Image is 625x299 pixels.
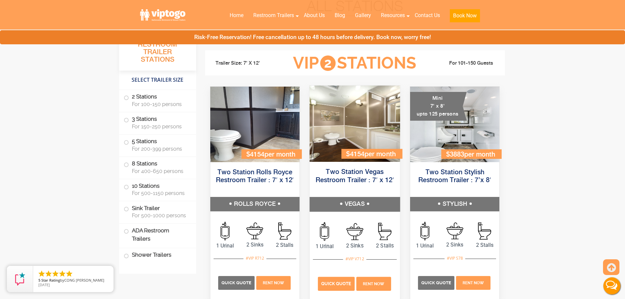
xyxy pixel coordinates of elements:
label: Shower Trailers [124,248,192,262]
label: ADA Restroom Trailers [124,224,192,246]
span: CONG [PERSON_NAME] [64,278,104,283]
span: Rent Now [363,281,385,286]
a: Home [225,8,248,23]
a: Book Now [445,8,485,26]
span: 2 Stalls [370,242,400,249]
span: Quick Quote [221,280,251,285]
li:  [52,270,59,278]
span: 1 Urinal [410,242,440,250]
img: an icon of Stall [478,223,491,240]
div: $3883 [441,149,502,159]
span: 2 Sinks [240,241,270,249]
span: Star Rating [41,278,60,283]
label: 10 Stations [124,179,192,200]
span: For 100-150 persons [132,101,188,107]
label: 5 Stations [124,135,192,155]
h3: VIP Stations [283,54,427,72]
img: an icon of sink [447,223,463,239]
div: $4154 [341,149,402,158]
a: About Us [299,8,330,23]
span: For 500-1000 persons [132,212,188,219]
span: per month [365,151,396,158]
h4: Select Trailer Size [119,74,196,86]
span: per month [464,151,495,158]
li:  [65,270,73,278]
h5: ROLLS ROYCE [210,197,300,211]
li:  [45,270,52,278]
a: Blog [330,8,350,23]
label: 8 Stations [124,157,192,177]
span: Quick Quote [321,281,351,286]
a: Quick Quote [218,279,256,286]
img: Side view of two station restroom trailer with separate doors for males and females [310,86,400,162]
a: Contact Us [410,8,445,23]
a: Gallery [350,8,376,23]
span: For 200-399 persons [132,146,188,152]
span: by [38,278,108,283]
img: an icon of Stall [278,223,291,240]
h5: STYLISH [410,197,500,211]
a: Restroom Trailers [248,8,299,23]
div: #VIP R712 [243,254,266,263]
span: For 500-1150 persons [132,190,188,196]
label: 2 Stations [124,90,192,110]
span: 5 [38,278,40,283]
span: Rent Now [463,281,484,285]
span: 2 Stalls [470,241,500,249]
span: Quick Quote [421,280,451,285]
img: an icon of sink [346,223,364,240]
span: For 150-250 persons [132,123,188,130]
div: #VIP V712 [343,255,366,263]
a: Rent Now [256,279,292,286]
div: #VIP S78 [445,254,465,263]
div: $4154 [241,149,302,159]
a: Resources [376,8,410,23]
span: For 400-650 persons [132,168,188,174]
a: Rent Now [355,280,392,287]
img: an icon of urinal [320,222,329,241]
button: Book Now [450,9,480,22]
img: an icon of urinal [220,222,230,240]
a: Quick Quote [418,279,455,286]
label: 3 Stations [124,112,192,133]
img: Review Rating [13,272,27,286]
span: 2 Stalls [270,241,300,249]
img: Side view of two station restroom trailer with separate doors for males and females [210,87,300,162]
span: 2 Sinks [440,241,470,249]
a: Quick Quote [318,280,356,287]
a: Two Station Stylish Restroom Trailer : 7’x 8′ [418,169,491,184]
span: 1 Urinal [210,242,240,250]
span: 1 Urinal [310,242,340,250]
span: 2 Sinks [340,242,370,249]
h5: VEGAS [310,197,400,211]
span: [DATE] [38,282,50,287]
label: Sink Trailer [124,201,192,222]
span: Rent Now [263,281,284,285]
li:  [58,270,66,278]
img: an icon of urinal [420,222,429,240]
li: Trailer Size: 7' X 12' [210,53,283,73]
div: Mini 7' x 8' upto 125 persons [410,92,467,121]
span: per month [264,151,295,158]
button: Live Chat [599,273,625,299]
li:  [38,270,46,278]
a: Two Station Rolls Royce Restroom Trailer : 7′ x 12′ [216,169,294,184]
img: A mini restroom trailer with two separate stations and separate doors for males and females [410,87,500,162]
li: For 101-150 Guests [427,59,500,67]
img: an icon of sink [246,223,263,239]
img: an icon of Stall [378,223,391,240]
a: Rent Now [455,279,491,286]
span: 2 [320,55,336,71]
a: Two Station Vegas Restroom Trailer : 7′ x 12′ [316,169,394,183]
h3: All Portable Restroom Trailer Stations [119,31,196,71]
